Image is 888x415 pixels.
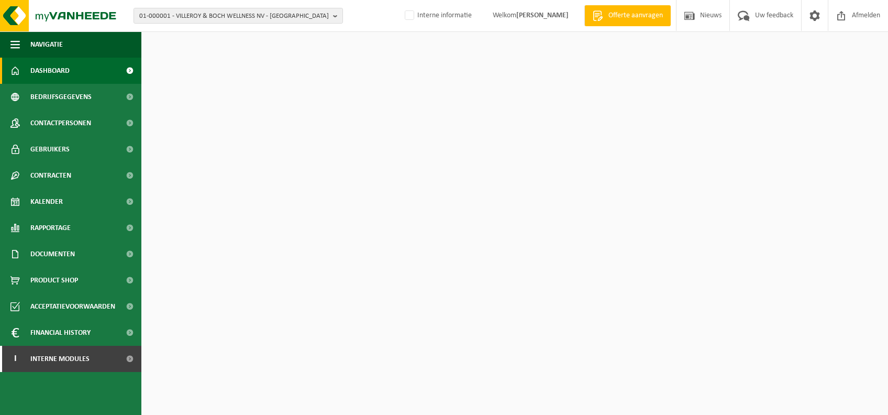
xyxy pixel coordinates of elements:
label: Interne informatie [403,8,472,24]
span: Bedrijfsgegevens [30,84,92,110]
span: I [10,346,20,372]
span: Documenten [30,241,75,267]
span: Contactpersonen [30,110,91,136]
span: Interne modules [30,346,90,372]
a: Offerte aanvragen [584,5,671,26]
strong: [PERSON_NAME] [516,12,569,19]
span: Rapportage [30,215,71,241]
span: Navigatie [30,31,63,58]
span: Kalender [30,189,63,215]
button: 01-000001 - VILLEROY & BOCH WELLNESS NV - [GEOGRAPHIC_DATA] [134,8,343,24]
span: Acceptatievoorwaarden [30,293,115,320]
span: Financial History [30,320,91,346]
span: Product Shop [30,267,78,293]
span: 01-000001 - VILLEROY & BOCH WELLNESS NV - [GEOGRAPHIC_DATA] [139,8,329,24]
span: Dashboard [30,58,70,84]
span: Contracten [30,162,71,189]
span: Gebruikers [30,136,70,162]
span: Offerte aanvragen [606,10,665,21]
